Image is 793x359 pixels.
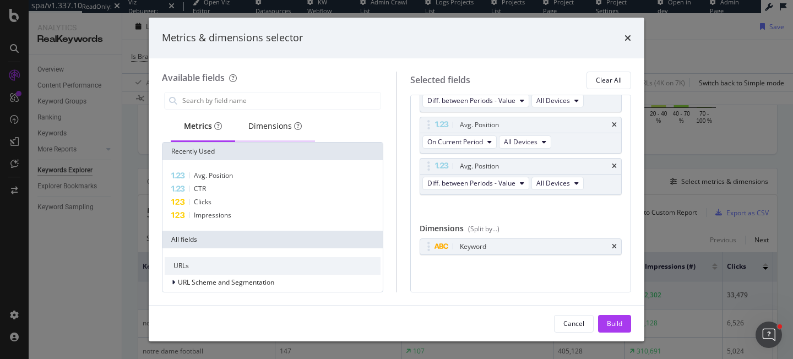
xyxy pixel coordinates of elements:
[422,94,529,107] button: Diff. between Periods - Value
[178,278,274,287] span: URL Scheme and Segmentation
[153,245,169,267] span: 😞
[586,72,631,89] button: Clear All
[468,224,499,233] div: (Split by...)
[427,178,515,188] span: Diff. between Periods - Value
[331,4,352,25] button: Collapse window
[612,122,617,128] div: times
[427,137,483,146] span: On Current Period
[536,178,570,188] span: All Devices
[607,319,622,328] div: Build
[756,322,782,348] iframe: Intercom live chat
[194,210,231,220] span: Impressions
[499,135,551,149] button: All Devices
[184,121,222,132] div: Metrics
[422,177,529,190] button: Diff. between Periods - Value
[420,238,622,255] div: Keywordtimes
[422,135,497,149] button: On Current Period
[420,223,622,238] div: Dimensions
[598,315,631,333] button: Build
[194,171,233,180] span: Avg. Position
[536,96,570,105] span: All Devices
[460,119,499,130] div: Avg. Position
[194,184,206,193] span: CTR
[504,137,537,146] span: All Devices
[563,319,584,328] div: Cancel
[146,245,175,267] span: disappointed reaction
[531,94,584,107] button: All Devices
[554,315,594,333] button: Cancel
[596,75,622,85] div: Clear All
[612,163,617,170] div: times
[460,241,486,252] div: Keyword
[624,31,631,45] div: times
[427,96,515,105] span: Diff. between Periods - Value
[194,197,211,206] span: Clicks
[145,281,233,290] a: Open in help center
[210,245,226,267] span: 😃
[13,234,366,246] div: Did this answer your question?
[149,18,644,341] div: modal
[420,158,622,195] div: Avg. PositiontimesDiff. between Periods - ValueAll Devices
[612,243,617,250] div: times
[162,72,225,84] div: Available fields
[162,143,383,160] div: Recently Used
[175,245,204,267] span: neutral face reaction
[410,74,470,86] div: Selected fields
[420,117,622,154] div: Avg. PositiontimesOn Current PeriodAll Devices
[531,177,584,190] button: All Devices
[181,93,381,109] input: Search by field name
[162,231,383,248] div: All fields
[460,161,499,172] div: Avg. Position
[204,245,232,267] span: smiley reaction
[181,245,197,267] span: 😐
[7,4,28,25] button: go back
[248,121,302,132] div: Dimensions
[165,257,381,275] div: URLs
[352,4,372,24] div: Close
[162,31,303,45] div: Metrics & dimensions selector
